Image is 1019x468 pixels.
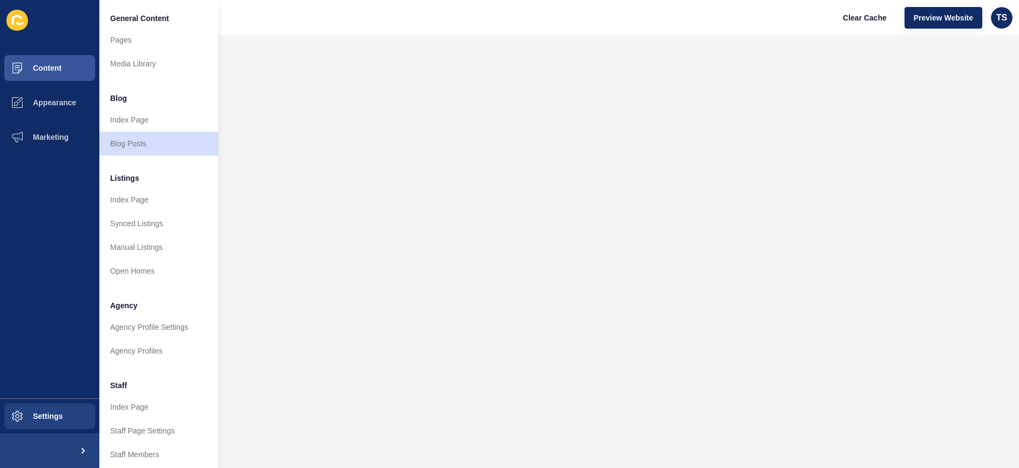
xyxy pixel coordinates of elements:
a: Synced Listings [99,212,218,235]
a: Staff Page Settings [99,419,218,443]
a: Agency Profile Settings [99,315,218,339]
span: Listings [110,173,139,184]
span: TS [996,12,1007,23]
a: Media Library [99,52,218,76]
a: Agency Profiles [99,339,218,363]
button: Preview Website [905,7,982,29]
a: Index Page [99,108,218,132]
span: Agency [110,300,138,311]
span: Staff [110,380,127,391]
span: General Content [110,13,169,24]
a: Manual Listings [99,235,218,259]
span: Preview Website [914,12,973,23]
a: Staff Members [99,443,218,466]
a: Index Page [99,188,218,212]
span: Blog [110,93,127,104]
a: Blog Posts [99,132,218,155]
a: Pages [99,28,218,52]
span: Clear Cache [843,12,887,23]
a: Index Page [99,395,218,419]
button: Clear Cache [834,7,896,29]
a: Open Homes [99,259,218,283]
